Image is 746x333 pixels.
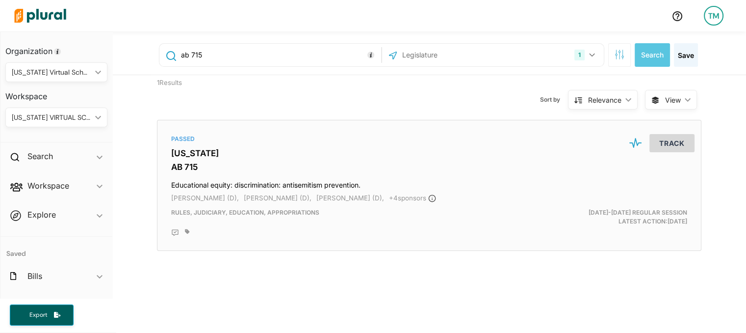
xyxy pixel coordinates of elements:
[150,75,289,112] div: 1 Results
[27,209,56,220] h2: Explore
[171,135,687,143] div: Passed
[649,134,695,152] button: Track
[589,209,687,216] span: [DATE]-[DATE] Regular Session
[615,50,624,58] span: Search Filters
[171,176,687,190] h4: Educational equity: discrimination: antisemitism prevention.
[27,271,42,281] h2: Bills
[5,37,107,58] h3: Organization
[27,180,69,191] h2: Workspace
[588,95,621,105] div: Relevance
[713,300,736,323] iframe: Intercom live chat
[171,194,239,202] span: [PERSON_NAME] (D),
[171,148,687,158] h3: [US_STATE]
[574,50,585,60] div: 1
[0,237,112,261] h4: Saved
[665,95,681,105] span: View
[27,151,53,162] h2: Search
[401,46,506,64] input: Legislature
[171,209,319,216] span: Rules, Judiciary, Education, Appropriations
[23,311,54,319] span: Export
[171,162,687,172] h3: AB 715
[5,82,107,104] h3: Workspace
[185,229,190,235] div: Add tags
[674,43,698,67] button: Save
[171,229,179,237] div: Add Position Statement
[244,194,311,202] span: [PERSON_NAME] (D),
[53,47,62,56] div: Tooltip anchor
[540,95,568,104] span: Sort by
[389,194,436,202] span: + 4 sponsor s
[12,67,91,78] div: [US_STATE] Virtual School (FLVS)
[316,194,384,202] span: [PERSON_NAME] (D),
[518,208,695,226] div: Latest Action: [DATE]
[570,46,601,64] button: 1
[635,43,670,67] button: Search
[366,51,375,59] div: Tooltip anchor
[180,46,379,64] input: Enter keywords, bill # or legislator name
[10,305,74,326] button: Export
[12,112,91,123] div: [US_STATE] VIRTUAL SCHOOL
